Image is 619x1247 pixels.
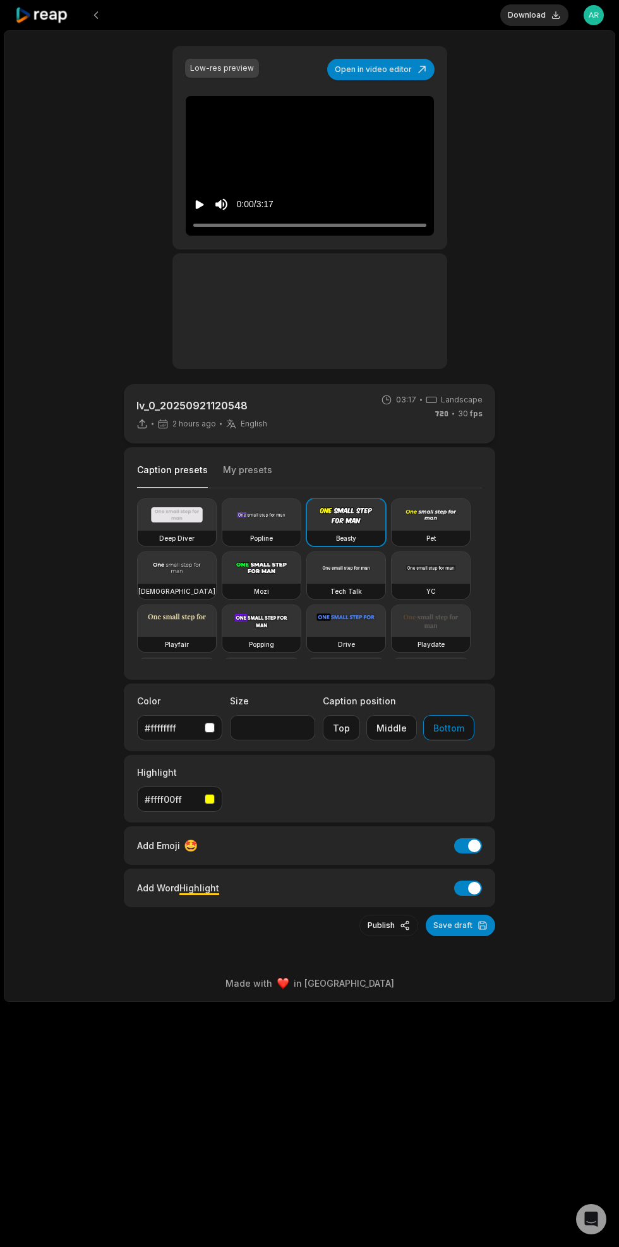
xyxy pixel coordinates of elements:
[327,59,435,80] button: Open in video editor
[576,1204,606,1234] div: Open Intercom Messenger
[323,715,360,740] button: Top
[136,398,267,413] p: lv_0_20250921120548
[500,4,568,26] button: Download
[338,639,355,649] h3: Drive
[193,193,206,216] button: Play video
[426,533,436,543] h3: Pet
[458,408,483,419] span: 30
[165,639,189,649] h3: Playfair
[330,586,362,596] h3: Tech Talk
[137,464,208,488] button: Caption presets
[336,533,356,543] h3: Beasty
[137,694,222,708] label: Color
[137,715,222,740] button: #ffffffff
[249,639,274,649] h3: Popping
[359,915,418,936] button: Publish
[145,721,200,735] div: #ffffffff
[470,409,483,418] span: fps
[277,978,289,989] img: heart emoji
[137,879,219,896] div: Add Word
[172,419,216,429] span: 2 hours ago
[16,977,603,990] div: Made with in [GEOGRAPHIC_DATA]
[145,793,200,806] div: #ffff00ff
[323,694,474,708] label: Caption position
[159,533,195,543] h3: Deep Diver
[230,694,315,708] label: Size
[426,586,436,596] h3: YC
[241,419,267,429] span: English
[426,915,495,936] button: Save draft
[137,839,180,852] span: Add Emoji
[441,394,483,406] span: Landscape
[366,715,417,740] button: Middle
[138,586,215,596] h3: [DEMOGRAPHIC_DATA]
[190,63,254,74] div: Low-res preview
[237,198,273,211] div: 0:00 / 3:17
[223,464,272,488] button: My presets
[250,533,273,543] h3: Popline
[137,786,222,812] button: #ffff00ff
[254,586,269,596] h3: Mozi
[179,883,219,893] span: Highlight
[418,639,445,649] h3: Playdate
[184,837,198,854] span: 🤩
[423,715,474,740] button: Bottom
[137,766,222,779] label: Highlight
[213,196,229,212] button: Mute sound
[396,394,416,406] span: 03:17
